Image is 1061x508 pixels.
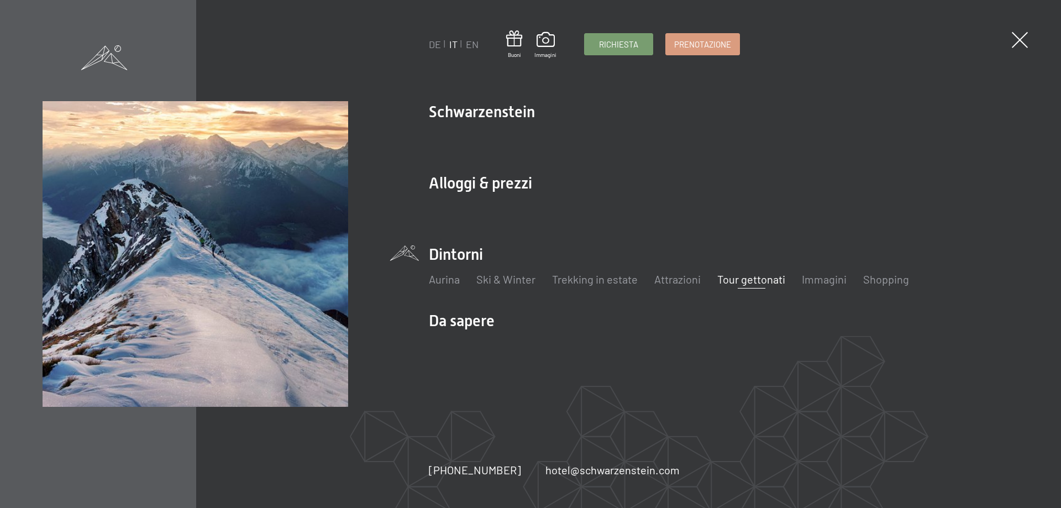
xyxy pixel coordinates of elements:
a: hotel@schwarzenstein.com [545,462,680,478]
a: Trekking in estate [552,273,638,286]
a: Attrazioni [654,273,701,286]
a: Tour gettonati [717,273,785,286]
a: Immagini [534,32,556,59]
a: EN [466,38,479,50]
span: Prenotazione [674,39,731,50]
a: DE [429,38,441,50]
a: Prenotazione [666,34,739,55]
span: Immagini [534,51,556,59]
a: Shopping [863,273,909,286]
a: [PHONE_NUMBER] [429,462,521,478]
a: Richiesta [585,34,653,55]
span: [PHONE_NUMBER] [429,463,521,476]
a: Ski & Winter [476,273,535,286]
span: Richiesta [599,39,638,50]
span: Buoni [506,51,522,59]
a: Buoni [506,30,522,59]
a: Aurina [429,273,460,286]
a: IT [449,38,458,50]
a: Immagini [802,273,847,286]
